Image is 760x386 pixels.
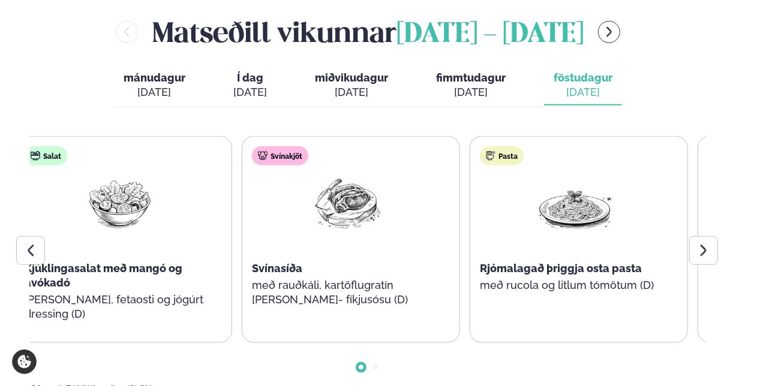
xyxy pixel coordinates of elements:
[224,66,277,105] button: Í dag [DATE]
[315,71,388,84] span: miðvikudagur
[258,151,268,161] img: pork.svg
[252,262,302,275] span: Svínasíða
[537,175,614,231] img: Spagetti.png
[152,13,584,52] h2: Matseðill vikunnar
[25,262,182,289] span: Kjúklingasalat með mangó og avókadó
[82,175,158,231] img: Salad.png
[436,71,506,84] span: fimmtudagur
[233,85,267,99] div: [DATE]
[114,66,195,105] button: mánudagur [DATE]
[426,66,515,105] button: fimmtudagur [DATE]
[373,365,378,370] span: Go to slide 2
[12,349,37,374] a: Cookie settings
[480,146,524,165] div: Pasta
[124,71,185,84] span: mánudagur
[305,66,398,105] button: miðvikudagur [DATE]
[124,85,185,99] div: [DATE]
[25,146,67,165] div: Salat
[309,175,386,231] img: Pork-Meat.png
[252,146,308,165] div: Svínakjöt
[544,66,622,105] button: föstudagur [DATE]
[480,278,671,292] p: með rucola og litlum tómötum (D)
[116,21,138,43] button: menu-btn-left
[359,365,364,370] span: Go to slide 1
[233,71,267,85] span: Í dag
[252,278,443,307] p: með rauðkáli, kartöflugratín [PERSON_NAME]- fíkjusósu (D)
[554,85,612,99] div: [DATE]
[315,85,388,99] div: [DATE]
[598,21,620,43] button: menu-btn-right
[554,71,612,84] span: föstudagur
[31,151,40,161] img: salad.svg
[396,22,584,48] span: [DATE] - [DATE]
[25,292,215,321] p: [PERSON_NAME], fetaosti og jógúrt dressing (D)
[436,85,506,99] div: [DATE]
[480,262,642,275] span: Rjómalagað þriggja osta pasta
[486,151,495,161] img: pasta.svg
